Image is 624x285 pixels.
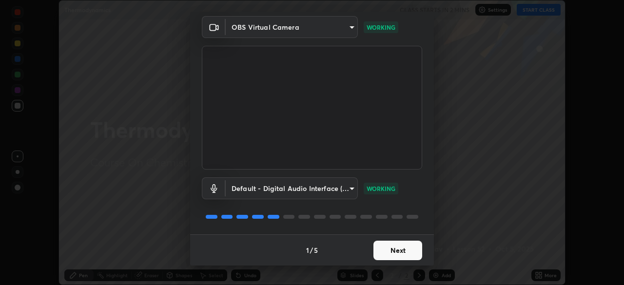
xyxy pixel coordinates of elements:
h4: 1 [306,245,309,255]
h4: / [310,245,313,255]
p: WORKING [367,184,395,193]
div: OBS Virtual Camera [226,16,358,38]
button: Next [373,241,422,260]
p: WORKING [367,23,395,32]
h4: 5 [314,245,318,255]
div: OBS Virtual Camera [226,177,358,199]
